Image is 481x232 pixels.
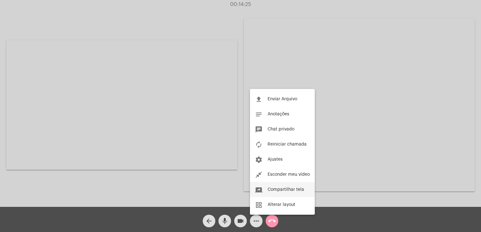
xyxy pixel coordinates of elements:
span: Anotações [268,112,289,116]
span: Alterar layout [268,202,295,207]
span: Enviar Arquivo [268,97,297,101]
span: Ajustes [268,157,283,162]
span: Esconder meu vídeo [268,172,310,177]
span: Chat privado [268,127,294,131]
mat-icon: notes [255,111,263,118]
mat-icon: screen_share [255,186,263,194]
mat-icon: file_upload [255,96,263,103]
span: Reiniciar chamada [268,142,307,146]
mat-icon: close_fullscreen [255,171,263,179]
mat-icon: grid_view [255,201,263,209]
mat-icon: settings [255,156,263,163]
span: Compartilhar tela [268,187,304,192]
mat-icon: chat [255,126,263,133]
mat-icon: autorenew [255,141,263,148]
